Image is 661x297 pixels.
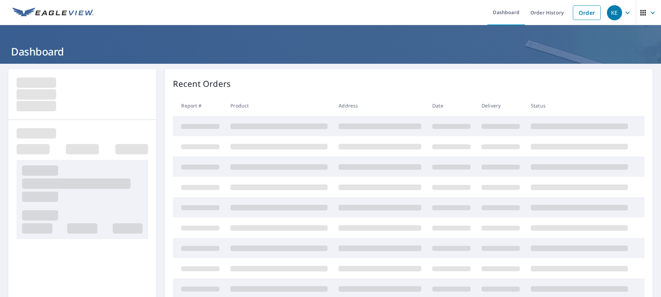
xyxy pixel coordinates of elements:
th: Address [333,95,427,116]
h1: Dashboard [8,44,653,59]
a: Order [573,6,601,20]
th: Status [525,95,633,116]
p: Recent Orders [173,78,231,90]
th: Delivery [476,95,525,116]
th: Report # [173,95,225,116]
div: KE [607,5,622,20]
th: Date [427,95,476,116]
th: Product [225,95,333,116]
img: EV Logo [12,8,94,18]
